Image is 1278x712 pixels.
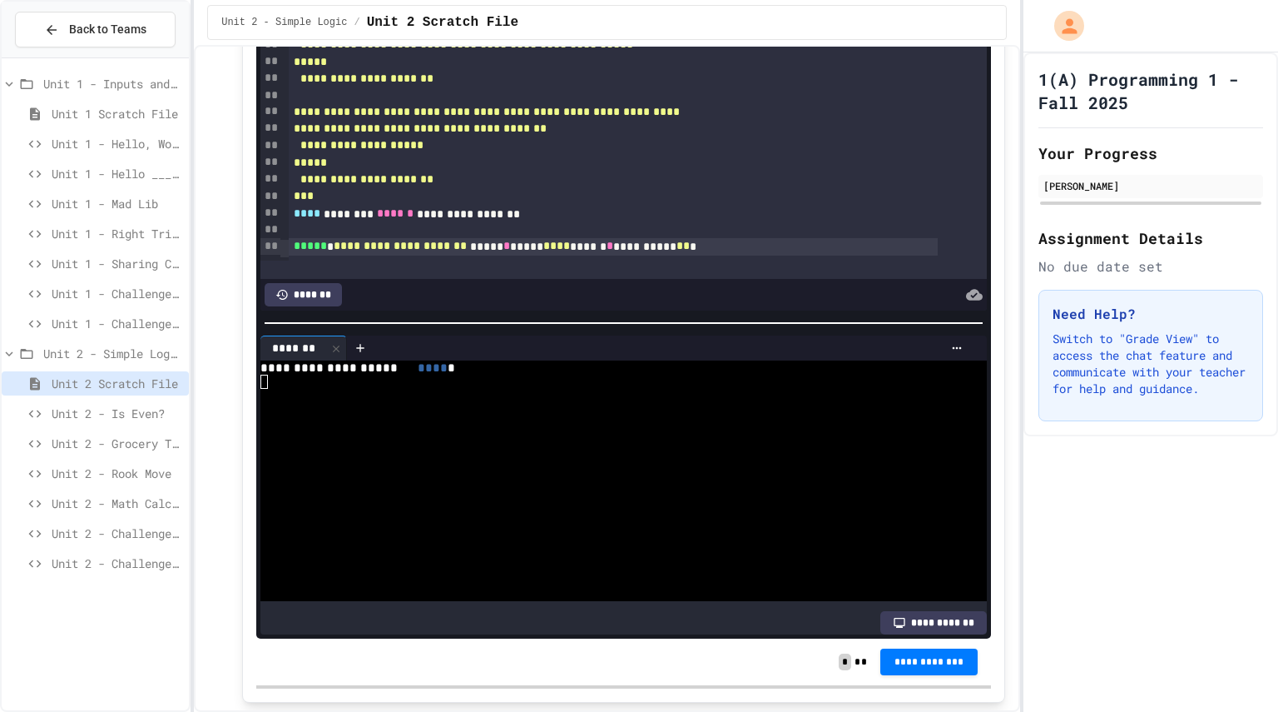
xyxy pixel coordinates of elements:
h3: Need Help? [1053,304,1249,324]
span: Unit 1 - Inputs and Numbers [43,75,182,92]
span: Unit 1 - Sharing Cookies [52,255,182,272]
div: [PERSON_NAME] [1043,178,1258,193]
span: Unit 2 - Is Even? [52,405,182,422]
span: / [354,16,359,29]
p: Switch to "Grade View" to access the chat feature and communicate with your teacher for help and ... [1053,331,1249,397]
span: Unit 2 - Rook Move [52,465,182,482]
span: Unit 1 Scratch File [52,105,182,122]
span: Unit 1 - Hello, World! [52,135,182,152]
span: Unit 2 Scratch File [52,375,182,392]
div: No due date set [1038,256,1263,276]
span: Unit 2 - Challenge Project - Type of Triangle [52,525,182,542]
span: Unit 2 - Simple Logic [221,16,347,29]
span: Unit 1 - Right Triangle Calculator [52,225,182,242]
div: My Account [1037,7,1088,45]
span: Unit 2 Scratch File [367,12,518,32]
span: Unit 2 - Grocery Tracker [52,435,182,452]
h1: 1(A) Programming 1 - Fall 2025 [1038,67,1263,114]
span: Unit 1 - Challenge Project - Cat Years Calculator [52,285,182,302]
button: Back to Teams [15,12,176,47]
span: Unit 2 - Math Calculator [52,495,182,512]
h2: Assignment Details [1038,227,1263,250]
span: Back to Teams [69,21,146,38]
span: Unit 2 - Challenge Project - Colors on Chessboard [52,555,182,572]
span: Unit 2 - Simple Logic [43,345,182,362]
span: Unit 1 - Mad Lib [52,195,182,212]
h2: Your Progress [1038,142,1263,165]
span: Unit 1 - Hello _____ [52,165,182,182]
span: Unit 1 - Challenge Project - Ancient Pyramid [52,315,182,332]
